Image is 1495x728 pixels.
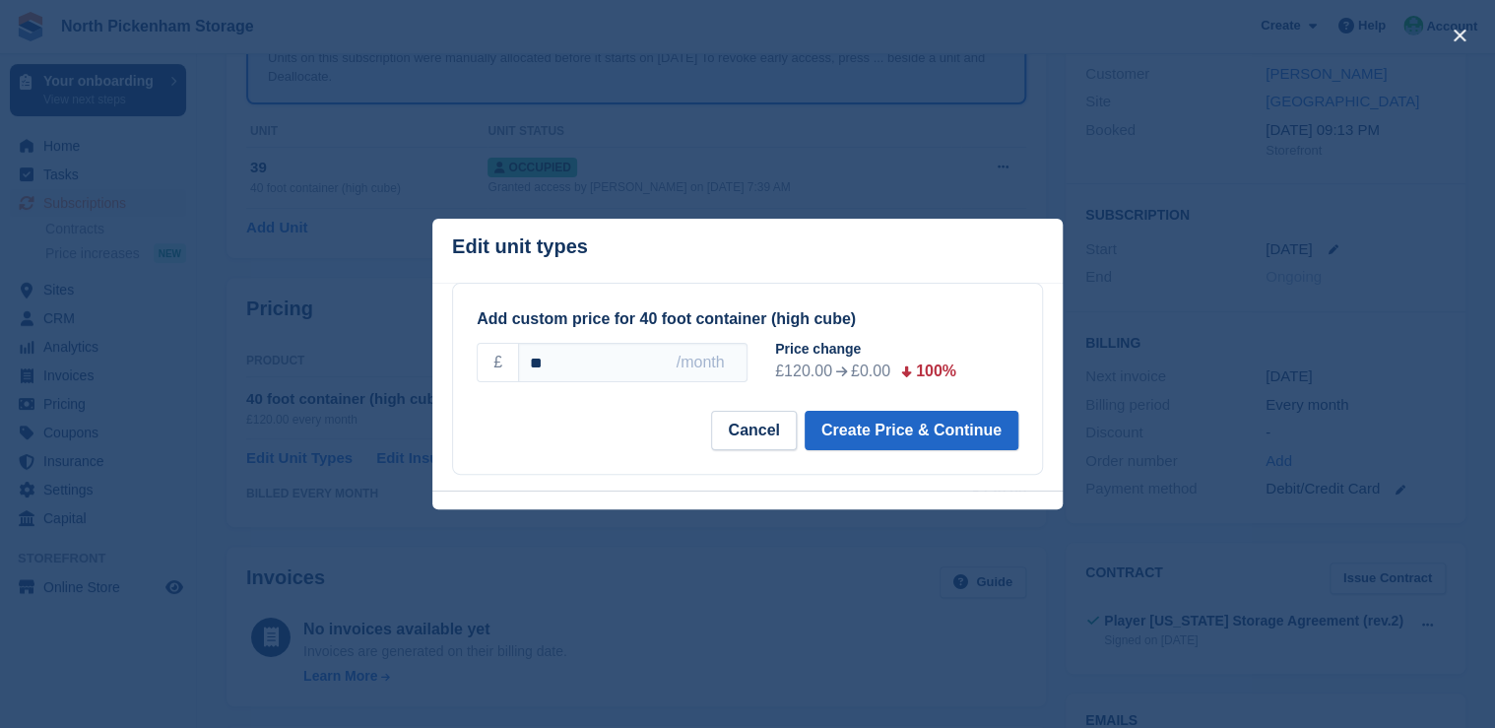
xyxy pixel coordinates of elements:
[452,235,588,258] p: Edit unit types
[775,360,832,383] div: £120.00
[851,360,890,383] div: £0.00
[916,360,956,383] div: 100%
[711,411,796,450] button: Cancel
[775,339,1034,360] div: Price change
[805,411,1018,450] button: Create Price & Continue
[1444,20,1475,51] button: close
[477,307,1018,331] div: Add custom price for 40 foot container (high cube)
